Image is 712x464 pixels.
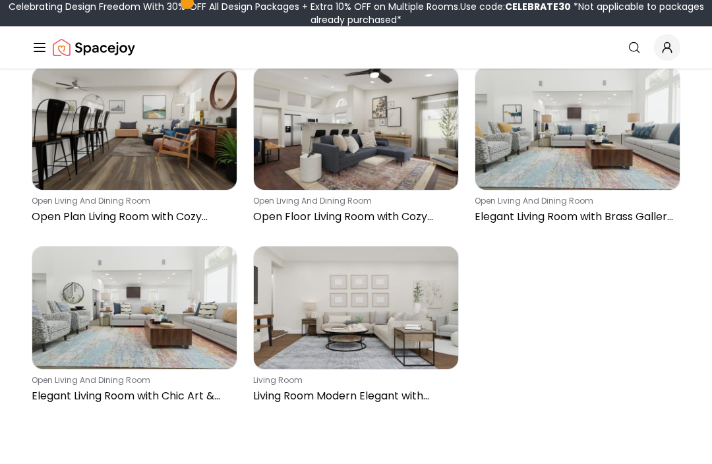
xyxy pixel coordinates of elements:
img: Open Plan Living Room with Cozy Corner Sectional [32,67,237,190]
nav: Global [32,26,680,69]
p: living room [253,375,454,386]
p: open living and dining room [253,196,454,206]
p: open living and dining room [32,196,232,206]
img: Living Room Modern Elegant with Gallery Wall [254,246,458,369]
p: Elegant Living Room with Chic Art & Accents [32,388,232,404]
a: Elegant Living Room with Chic Art & Accentsopen living and dining roomElegant Living Room with Ch... [32,246,237,409]
a: Open Floor Living Room with Cozy Bohemian Touchopen living and dining roomOpen Floor Living Room ... [253,67,459,230]
img: Open Floor Living Room with Cozy Bohemian Touch [254,67,458,190]
p: open living and dining room [475,196,675,206]
img: Elegant Living Room with Brass Gallery Wall [475,67,680,190]
p: open living and dining room [32,375,232,386]
p: Living Room Modern Elegant with Gallery Wall [253,388,454,404]
img: Elegant Living Room with Chic Art & Accents [32,246,237,369]
a: Open Plan Living Room with Cozy Corner Sectionalopen living and dining roomOpen Plan Living Room ... [32,67,237,230]
a: Spacejoy [53,34,135,61]
img: Spacejoy Logo [53,34,135,61]
p: Open Floor Living Room with Cozy Bohemian Touch [253,209,454,225]
a: Living Room Modern Elegant with Gallery Wallliving roomLiving Room Modern Elegant with Gallery Wall [253,246,459,409]
p: Elegant Living Room with Brass Gallery Wall [475,209,675,225]
p: Open Plan Living Room with Cozy Corner Sectional [32,209,232,225]
a: Elegant Living Room with Brass Gallery Wallopen living and dining roomElegant Living Room with Br... [475,67,680,230]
